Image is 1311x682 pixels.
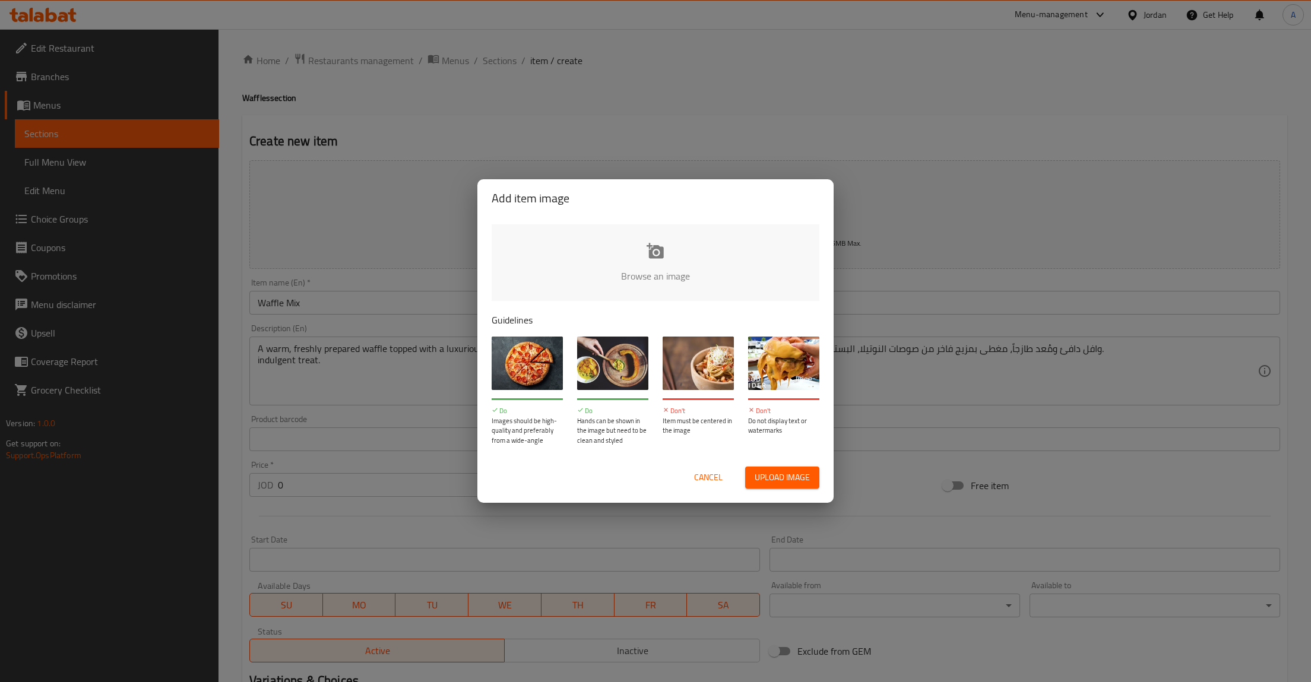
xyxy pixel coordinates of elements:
p: Images should be high-quality and preferably from a wide-angle [492,416,563,446]
button: Upload image [745,467,819,488]
h2: Add item image [492,189,819,208]
p: Don't [748,406,819,416]
p: Do not display text or watermarks [748,416,819,436]
img: guide-img-3@3x.jpg [663,337,734,390]
span: Cancel [694,470,723,485]
p: Do [492,406,563,416]
img: guide-img-1@3x.jpg [492,337,563,390]
button: Cancel [689,467,727,488]
p: Do [577,406,648,416]
img: guide-img-2@3x.jpg [577,337,648,390]
p: Hands can be shown in the image but need to be clean and styled [577,416,648,446]
span: Upload image [755,470,810,485]
p: Don't [663,406,734,416]
p: Guidelines [492,313,819,327]
p: Item must be centered in the image [663,416,734,436]
img: guide-img-4@3x.jpg [748,337,819,390]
